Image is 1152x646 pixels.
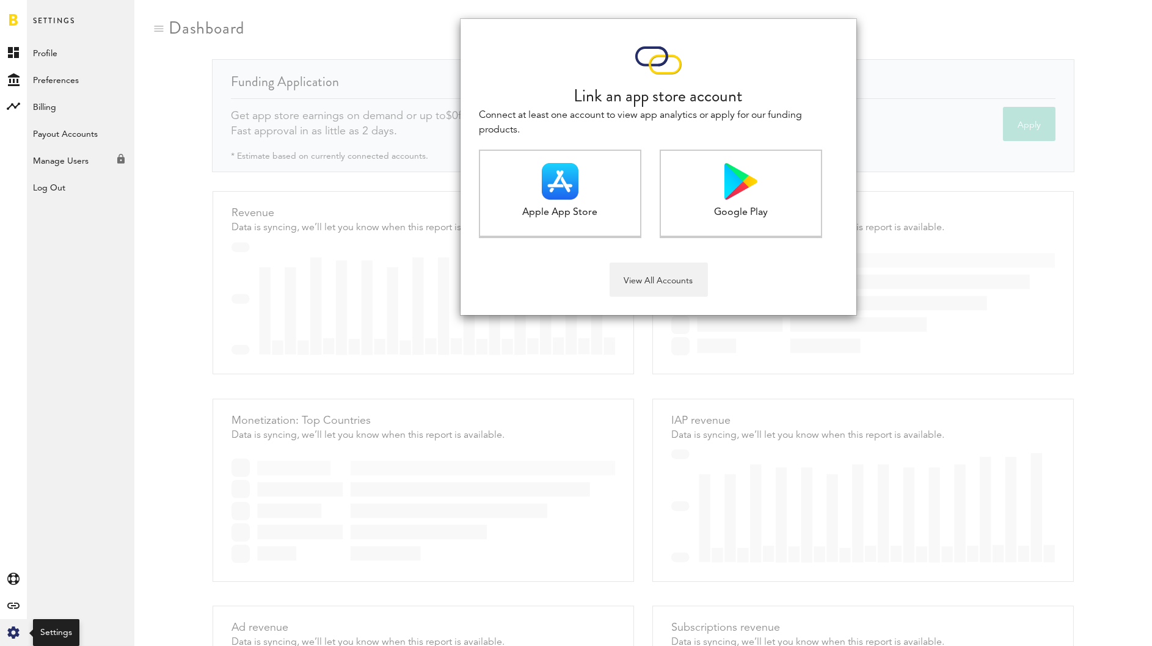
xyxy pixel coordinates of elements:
[610,263,708,297] button: View All Accounts
[479,84,838,108] div: Link an app store account
[542,163,578,200] img: Apple App Store
[635,46,682,74] img: app-stores-connection.svg
[27,173,134,195] div: Log Out
[27,93,134,120] a: Billing
[661,206,821,220] div: Google Play
[27,147,134,169] div: Available only for Executive Analytics subscribers and funding clients
[27,66,134,93] a: Preferences
[480,206,640,220] div: Apple App Store
[724,163,757,200] img: Google Play
[40,626,72,639] div: Settings
[27,120,134,147] a: Payout Accounts
[33,13,75,39] span: Settings
[25,9,69,20] span: Support
[27,39,134,66] a: Profile
[479,108,838,137] div: Connect at least one account to view app analytics or apply for our funding products.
